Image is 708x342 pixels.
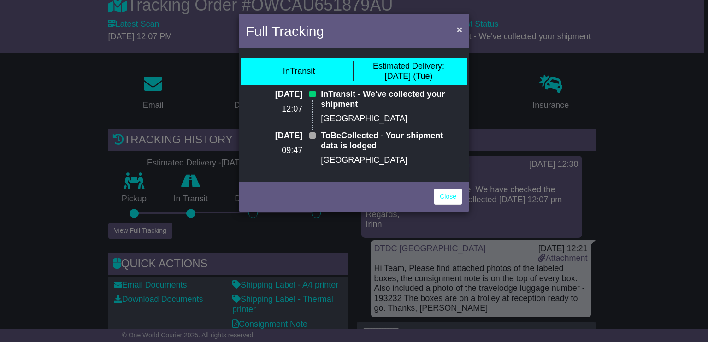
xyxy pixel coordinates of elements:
[246,104,302,114] p: 12:07
[246,146,302,156] p: 09:47
[321,114,462,124] p: [GEOGRAPHIC_DATA]
[434,189,462,205] a: Close
[321,89,462,109] p: InTransit - We've collected your shipment
[246,21,324,41] h4: Full Tracking
[373,61,444,81] div: [DATE] (Tue)
[246,131,302,141] p: [DATE]
[283,66,315,77] div: InTransit
[246,89,302,100] p: [DATE]
[452,20,467,39] button: Close
[373,61,444,71] span: Estimated Delivery:
[457,24,462,35] span: ×
[321,131,462,151] p: ToBeCollected - Your shipment data is lodged
[321,155,462,165] p: [GEOGRAPHIC_DATA]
